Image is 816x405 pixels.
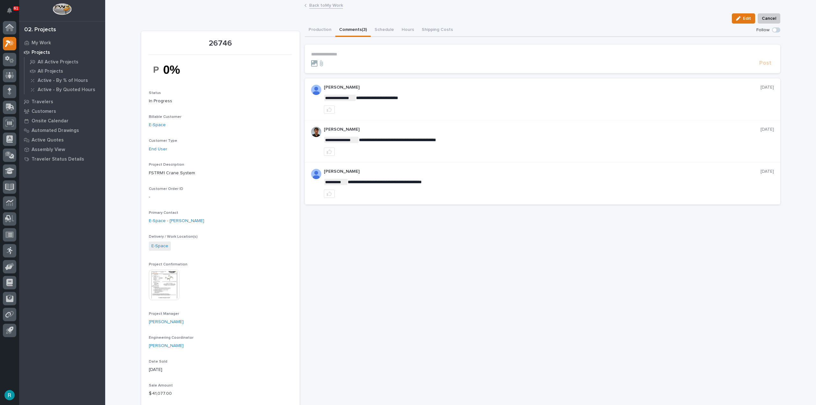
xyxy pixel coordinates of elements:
p: 26746 [149,39,292,48]
p: - [149,194,292,200]
p: Follow [756,27,769,33]
a: E-Space [149,122,166,128]
p: All Active Projects [38,59,78,65]
a: Active - By Quoted Hours [25,85,105,94]
p: Assembly View [32,147,65,153]
p: [PERSON_NAME] [324,127,761,132]
img: CBFOpgY8lvYePzzk5swuMfYzXLHn8xoundRVZ0kpvko [149,59,197,81]
img: ALV-UjVK11pvv0JrxM8bNkTQWfv4xnZ85s03ZHtFT3xxB8qVTUjtPHO-DWWZTEdA35mZI6sUjE79Qfstu9ANu_EFnWHbkWd3s... [311,85,321,95]
div: 02. Projects [24,26,56,33]
span: Project Description [149,163,184,167]
span: Sale Amount [149,384,173,387]
button: Schedule [371,24,398,37]
a: Automated Drawings [19,126,105,135]
span: Delivery / Work Location(s) [149,235,198,239]
button: like this post [324,105,335,114]
span: Customer Order ID [149,187,183,191]
p: 61 [14,6,18,11]
a: End User [149,146,167,153]
p: [PERSON_NAME] [324,169,761,174]
p: Active - By % of Hours [38,78,88,83]
a: Travelers [19,97,105,106]
p: My Work [32,40,51,46]
p: Automated Drawings [32,128,79,134]
button: Notifications [3,4,16,17]
button: like this post [324,148,335,156]
a: Customers [19,106,105,116]
p: In Progress [149,98,292,105]
span: Date Sold [149,360,167,364]
a: All Active Projects [25,57,105,66]
div: Notifications61 [8,8,16,18]
a: Traveler Status Details [19,154,105,164]
p: Traveler Status Details [32,156,84,162]
a: E-Space - [PERSON_NAME] [149,218,204,224]
a: My Work [19,38,105,47]
span: Engineering Coordinator [149,336,193,340]
span: Post [759,60,771,67]
img: Workspace Logo [53,3,71,15]
p: $ 41,077.00 [149,390,292,397]
button: Cancel [758,13,780,24]
img: AOh14Gjx62Rlbesu-yIIyH4c_jqdfkUZL5_Os84z4H1p=s96-c [311,127,321,137]
p: Onsite Calendar [32,118,69,124]
button: Production [305,24,335,37]
p: Projects [32,50,50,55]
a: Active - By % of Hours [25,76,105,85]
a: Assembly View [19,145,105,154]
span: Edit [743,16,751,21]
button: users-avatar [3,388,16,402]
a: Active Quotes [19,135,105,145]
p: Active Quotes [32,137,64,143]
p: [PERSON_NAME] [324,85,761,90]
p: All Projects [38,69,63,74]
span: Project Manager [149,312,179,316]
p: Active - By Quoted Hours [38,87,95,93]
p: [DATE] [761,127,774,132]
button: Shipping Costs [418,24,457,37]
p: Travelers [32,99,53,105]
p: [DATE] [761,85,774,90]
img: ALV-UjVK11pvv0JrxM8bNkTQWfv4xnZ85s03ZHtFT3xxB8qVTUjtPHO-DWWZTEdA35mZI6sUjE79Qfstu9ANu_EFnWHbkWd3s... [311,169,321,179]
button: like this post [324,190,335,198]
span: Billable Customer [149,115,181,119]
a: Onsite Calendar [19,116,105,126]
span: Cancel [762,15,776,22]
a: [PERSON_NAME] [149,343,184,349]
p: [DATE] [761,169,774,174]
button: Post [757,60,774,67]
button: Edit [732,13,755,24]
span: Primary Contact [149,211,178,215]
button: Hours [398,24,418,37]
p: FSTRM1 Crane System [149,170,292,177]
a: [PERSON_NAME] [149,319,184,325]
a: Back toMy Work [309,1,343,9]
a: E-Space [151,243,168,250]
button: Comments (3) [335,24,371,37]
a: Projects [19,47,105,57]
a: All Projects [25,67,105,76]
span: Customer Type [149,139,177,143]
span: Project Confirmation [149,263,187,266]
p: [DATE] [149,366,292,373]
p: Customers [32,109,56,114]
span: Status [149,91,161,95]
